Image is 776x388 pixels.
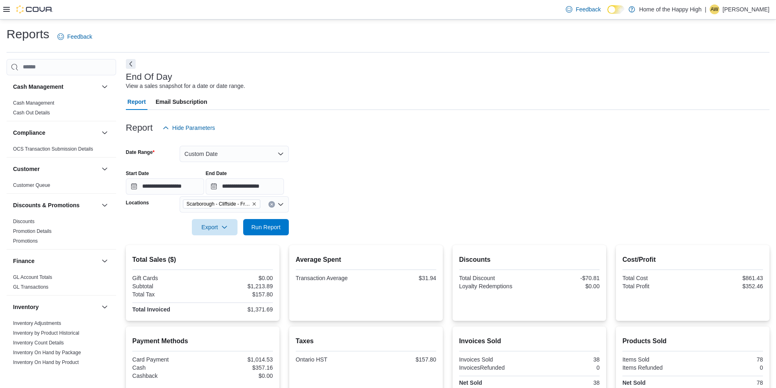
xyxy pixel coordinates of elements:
div: Total Profit [622,283,691,289]
a: Customer Queue [13,182,50,188]
strong: Total Invoiced [132,306,170,313]
h2: Taxes [296,336,436,346]
div: Cashback [132,373,201,379]
span: Report [128,94,146,110]
button: Cash Management [100,82,110,92]
label: Start Date [126,170,149,177]
div: View a sales snapshot for a date or date range. [126,82,245,90]
h2: Total Sales ($) [132,255,273,265]
h3: Report [126,123,153,133]
span: OCS Transaction Submission Details [13,146,93,152]
div: Total Tax [132,291,201,298]
a: Cash Management [13,100,54,106]
h3: Finance [13,257,35,265]
div: Customer [7,180,116,193]
h3: Discounts & Promotions [13,201,79,209]
span: Scarborough - Cliffside - Friendly Stranger [187,200,250,208]
h2: Average Spent [296,255,436,265]
a: Inventory On Hand by Product [13,360,79,365]
div: Subtotal [132,283,201,289]
div: $1,371.69 [204,306,273,313]
div: 78 [694,356,763,363]
button: Inventory [100,302,110,312]
p: | [705,4,706,14]
div: Gift Cards [132,275,201,281]
div: $0.00 [531,283,600,289]
div: Ontario HST [296,356,365,363]
div: Compliance [7,144,116,157]
div: Total Cost [622,275,691,281]
a: GL Account Totals [13,274,52,280]
span: GL Transactions [13,284,48,290]
button: Finance [100,256,110,266]
a: Inventory Count Details [13,340,64,346]
div: Card Payment [132,356,201,363]
h3: Compliance [13,129,45,137]
button: Inventory [13,303,98,311]
button: Run Report [243,219,289,235]
button: Discounts & Promotions [100,200,110,210]
div: $0.00 [204,275,273,281]
div: Invoices Sold [459,356,528,363]
a: Cash Out Details [13,110,50,116]
label: Locations [126,199,149,206]
button: Compliance [100,128,110,138]
div: Alexia Williams [710,4,719,14]
span: Feedback [576,5,600,13]
a: Inventory by Product Historical [13,330,79,336]
button: Discounts & Promotions [13,201,98,209]
strong: Net Sold [459,379,482,386]
h2: Discounts [459,255,600,265]
a: Inventory On Hand by Package [13,350,81,355]
h2: Cost/Profit [622,255,763,265]
div: Cash [132,364,201,371]
span: Discounts [13,218,35,225]
div: Finance [7,272,116,295]
div: Cash Management [7,98,116,121]
p: [PERSON_NAME] [723,4,769,14]
h2: Products Sold [622,336,763,346]
button: Compliance [13,129,98,137]
div: Items Sold [622,356,691,363]
span: Promotion Details [13,228,52,235]
h2: Invoices Sold [459,336,600,346]
button: Remove Scarborough - Cliffside - Friendly Stranger from selection in this group [252,202,257,206]
label: Date Range [126,149,155,156]
div: Discounts & Promotions [7,217,116,249]
div: Items Refunded [622,364,691,371]
div: $1,213.89 [204,283,273,289]
div: $157.80 [204,291,273,298]
p: Home of the Happy High [639,4,701,14]
input: Dark Mode [607,5,624,14]
button: Customer [100,164,110,174]
div: 0 [694,364,763,371]
h2: Payment Methods [132,336,273,346]
button: Next [126,59,136,69]
h3: Cash Management [13,83,64,91]
button: Cash Management [13,83,98,91]
span: Inventory On Hand by Package [13,349,81,356]
div: $352.46 [694,283,763,289]
button: Finance [13,257,98,265]
input: Press the down key to open a popover containing a calendar. [126,178,204,195]
button: Clear input [268,201,275,208]
a: Inventory Adjustments [13,320,61,326]
div: 0 [531,364,600,371]
h3: Inventory [13,303,39,311]
h1: Reports [7,26,49,42]
h3: End Of Day [126,72,172,82]
h3: Customer [13,165,40,173]
span: Scarborough - Cliffside - Friendly Stranger [183,199,260,208]
span: Hide Parameters [172,124,215,132]
div: $1,014.53 [204,356,273,363]
span: Promotions [13,238,38,244]
img: Cova [16,5,53,13]
div: $0.00 [204,373,273,379]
